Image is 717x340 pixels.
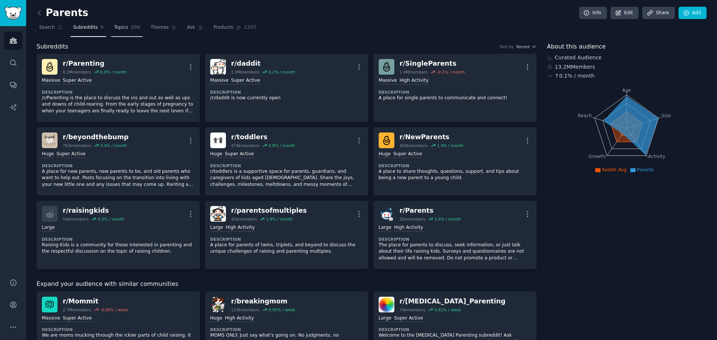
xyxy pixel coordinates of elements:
span: Search [39,24,55,31]
div: 0.0 % / month [100,69,127,75]
img: Parents [379,206,394,222]
div: Massive [42,77,60,84]
div: Large [379,315,391,322]
div: Super Active [225,151,254,158]
div: Massive [42,315,60,322]
span: 9 [100,24,104,31]
div: 2.7M members [63,307,91,312]
dt: Description [42,327,195,332]
img: SingleParents [379,59,394,75]
dt: Description [210,237,363,242]
span: Expand your audience with similar communities [37,280,178,289]
span: Topics [114,24,128,31]
div: -0.00 % / week [100,307,128,312]
div: High Activity [226,224,255,231]
dt: Description [379,327,531,332]
span: Subreddits [73,24,98,31]
a: Subreddits9 [71,22,106,37]
p: r/toddlers is a supportive space for parents, guardians, and caregivers of kids aged [DEMOGRAPHIC... [210,168,363,188]
div: 1.4M members [400,69,428,75]
div: Large [210,224,223,231]
div: Curated Audience [547,54,707,62]
a: Share [642,7,674,19]
img: Mommit [42,297,58,312]
a: Products1207 [211,22,259,37]
a: parentsofmultiplesr/parentsofmultiples45kmembers1.8% / monthLargeHigh ActivityDescriptionA place ... [205,201,368,269]
div: 0.4 % / month [100,143,127,148]
div: r/ parentsofmultiples [231,206,307,215]
img: beyondthebump [42,132,58,148]
div: 0.05 % / week [269,307,295,312]
tspan: Reach [578,113,592,118]
div: 763k members [63,143,91,148]
img: daddit [210,59,226,75]
img: toddlers [210,132,226,148]
tspan: Activity [648,154,665,159]
img: NewParents [379,132,394,148]
p: The place for parents to discuss, seek information, or just talk about their life raising kids. S... [379,242,531,262]
div: High Activity [225,315,254,322]
div: Super Active [63,315,92,322]
span: About this audience [547,42,606,52]
a: Edit [611,7,639,19]
a: Topics200 [111,22,143,37]
div: r/ Parents [400,206,461,215]
div: 0.2 % / month [269,69,295,75]
div: r/ daddit [231,59,295,68]
div: 0.5 % / month [98,216,124,222]
img: Autism_Parenting [379,297,394,312]
div: Huge [210,151,222,158]
div: r/ [MEDICAL_DATA]_Parenting [400,297,506,306]
p: A place to share thoughts, questions, support, and tips about being a new parent to a young child. [379,168,531,181]
div: r/ breakingmom [231,297,295,306]
tspan: Growth [589,154,605,159]
span: Themes [150,24,169,31]
a: Themes [148,22,179,37]
a: Parentingr/Parenting8.2Mmembers0.0% / monthMassiveSuper ActiveDescription/r/Parenting is the plac... [37,54,200,122]
div: Massive [210,77,229,84]
dt: Description [210,163,363,168]
a: Parentsr/Parents25kmembers2.6% / monthLargeHigh ActivityDescriptionThe place for parents to discu... [373,201,537,269]
div: r/ Mommit [63,297,128,306]
tspan: Size [661,113,671,118]
span: 200 [131,24,140,31]
img: breakingmom [210,297,226,312]
div: High Activity [394,224,423,231]
a: NewParentsr/NewParents420kmembers1.4% / monthHugeSuper ActiveDescriptionA place to share thoughts... [373,127,537,196]
dt: Description [379,163,531,168]
dt: Description [210,90,363,95]
div: 420k members [400,143,428,148]
a: Ask [184,22,206,37]
div: Super Active [394,315,423,322]
div: Super Active [393,151,422,158]
div: High Activity [400,77,429,84]
tspan: Age [622,88,631,93]
div: r/ NewParents [400,132,463,142]
img: Parenting [42,59,58,75]
div: 74k members [400,307,425,312]
div: Super Active [56,151,86,158]
div: 1.4 % / month [437,143,463,148]
span: Reddit Avg [602,167,627,172]
button: Recent [516,44,537,49]
dt: Description [42,90,195,95]
div: 1.9M members [231,69,260,75]
div: r/ raisingkids [63,206,124,215]
p: /r/Parenting is the place to discuss the ins and out as well as ups and downs of child-rearing. F... [42,95,195,115]
div: 45k members [231,216,257,222]
div: r/ toddlers [231,132,295,142]
span: Products [214,24,233,31]
div: Huge [210,315,222,322]
div: Huge [42,151,54,158]
div: 2.6 % / month [434,216,461,222]
div: r/ beyondthebump [63,132,128,142]
div: Large [42,224,55,231]
dt: Description [42,163,195,168]
span: Subreddits [37,42,68,52]
div: 54k members [63,216,89,222]
div: 25k members [400,216,425,222]
div: 0.61 % / week [434,307,461,312]
a: SingleParentsr/SingleParents1.4Mmembers-0.1% / monthMassiveHigh ActivityDescriptionA place for si... [373,54,537,122]
dt: Description [42,237,195,242]
div: Large [379,224,391,231]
